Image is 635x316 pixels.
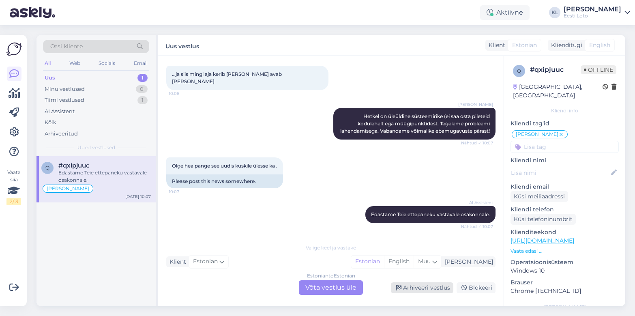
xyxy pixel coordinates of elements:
div: Estonian to Estonian [307,272,355,279]
p: Kliendi nimi [511,156,619,165]
a: [URL][DOMAIN_NAME] [511,237,574,244]
label: Uus vestlus [165,40,199,51]
p: Chrome [TECHNICAL_ID] [511,287,619,295]
div: All [43,58,52,69]
div: Eesti Loto [564,13,621,19]
div: Küsi telefoninumbrit [511,214,576,225]
span: English [589,41,610,49]
div: English [384,256,414,268]
div: [PERSON_NAME] [564,6,621,13]
div: Klient [485,41,505,49]
span: Otsi kliente [50,42,83,51]
span: q [517,68,521,74]
div: Klienditugi [548,41,582,49]
div: Socials [97,58,117,69]
div: 0 [136,85,148,93]
div: Please post this news somewhere. [166,174,283,188]
div: Valige keel ja vastake [166,244,496,252]
span: Hetkel on üleüldine süsteemirike (ei saa osta pileteid kodulehelt ega müügipunktidest. Tegeleme p... [340,113,491,134]
span: [PERSON_NAME] [516,132,558,137]
span: [PERSON_NAME] [458,101,493,107]
input: Lisa tag [511,141,619,153]
span: Nähtud ✓ 10:07 [461,224,493,230]
input: Lisa nimi [511,168,609,177]
div: [PERSON_NAME] [511,303,619,311]
div: 1 [137,96,148,104]
div: Blokeeri [457,282,496,293]
span: Estonian [193,257,218,266]
p: Kliendi telefon [511,205,619,214]
div: [GEOGRAPHIC_DATA], [GEOGRAPHIC_DATA] [513,83,603,100]
img: Askly Logo [6,41,22,57]
span: AI Assistent [463,200,493,206]
p: Kliendi tag'id [511,119,619,128]
div: [DATE] 10:07 [125,193,151,200]
span: Uued vestlused [77,144,115,151]
span: #qxipjuuc [58,162,90,169]
span: q [45,165,49,171]
div: Edastame Teie ettepaneku vastavale osakonnale. [58,169,151,184]
div: Arhiveeritud [45,130,78,138]
span: [PERSON_NAME] [47,186,89,191]
div: Minu vestlused [45,85,85,93]
div: Küsi meiliaadressi [511,191,568,202]
div: Email [132,58,149,69]
span: Olge hea pange see uudis kuskile ülesse ka . [172,163,277,169]
span: Offline [581,65,616,74]
span: Nähtud ✓ 10:07 [461,140,493,146]
div: 2 / 3 [6,198,21,205]
div: Web [68,58,82,69]
p: Brauser [511,278,619,287]
div: Võta vestlus üle [299,280,363,295]
div: Klient [166,258,186,266]
div: Tiimi vestlused [45,96,84,104]
span: Estonian [512,41,537,49]
div: # qxipjuuc [530,65,581,75]
div: KL [549,7,560,18]
p: Vaata edasi ... [511,247,619,255]
div: Estonian [351,256,384,268]
div: Arhiveeri vestlus [391,282,453,293]
span: ...ja siis mingi aja kerib [PERSON_NAME] avab [PERSON_NAME] [172,71,283,84]
div: Uus [45,74,55,82]
span: Edastame Teie ettepaneku vastavale osakonnale. [371,211,490,217]
p: Operatsioonisüsteem [511,258,619,267]
span: 10:06 [169,90,199,97]
div: 1 [137,74,148,82]
div: Kliendi info [511,107,619,114]
p: Kliendi email [511,183,619,191]
div: Kõik [45,118,56,127]
div: [PERSON_NAME] [442,258,493,266]
span: Muu [418,258,431,265]
div: AI Assistent [45,107,75,116]
a: [PERSON_NAME]Eesti Loto [564,6,630,19]
div: Aktiivne [480,5,530,20]
span: 10:07 [169,189,199,195]
p: Klienditeekond [511,228,619,236]
div: Vaata siia [6,169,21,205]
p: Windows 10 [511,267,619,275]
